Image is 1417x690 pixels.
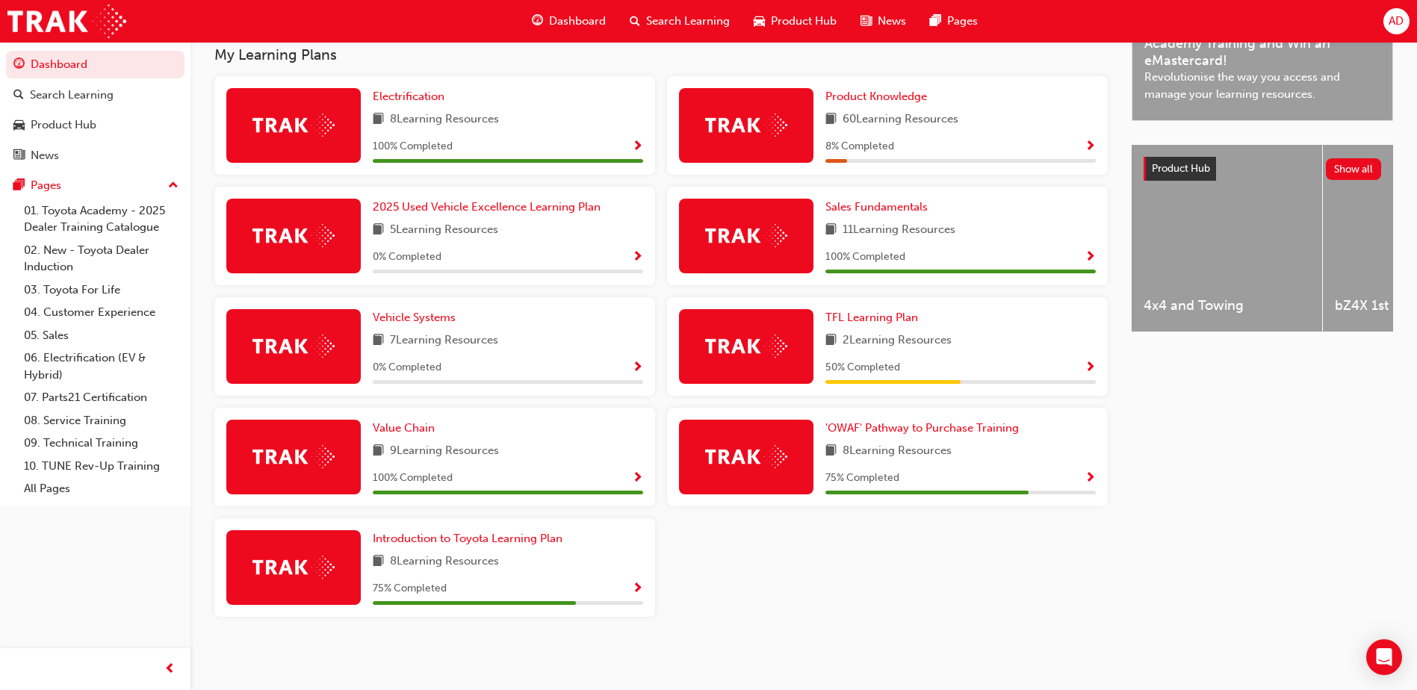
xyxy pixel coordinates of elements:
span: Pages [947,13,978,30]
a: Dashboard [6,51,185,78]
span: news-icon [13,149,25,163]
a: 07. Parts21 Certification [18,386,185,409]
button: Show Progress [1085,248,1096,267]
span: up-icon [168,176,179,196]
a: Electrification [373,88,450,105]
span: Show Progress [1085,361,1096,375]
span: Show Progress [632,361,643,375]
button: Show Progress [1085,469,1096,488]
a: 2025 Used Vehicle Excellence Learning Plan [373,199,607,216]
img: Trak [252,445,335,468]
a: All Pages [18,477,185,500]
span: Show Progress [632,582,643,596]
span: Product Hub [771,13,837,30]
span: 'OWAF' Pathway to Purchase Training [825,421,1019,435]
div: Pages [31,177,61,194]
a: search-iconSearch Learning [618,6,742,37]
div: Search Learning [30,87,114,104]
button: Show Progress [632,137,643,156]
span: News [878,13,906,30]
img: Trak [705,224,787,247]
h3: My Learning Plans [214,46,1108,63]
button: DashboardSearch LearningProduct HubNews [6,48,185,172]
span: pages-icon [930,12,941,31]
img: Trak [252,335,335,358]
span: car-icon [13,119,25,132]
a: 05. Sales [18,324,185,347]
span: Search Learning [646,13,730,30]
span: 0 % Completed [373,359,441,376]
button: Show Progress [1085,358,1096,377]
a: 01. Toyota Academy - 2025 Dealer Training Catalogue [18,199,185,239]
a: 06. Electrification (EV & Hybrid) [18,346,185,386]
button: Show Progress [632,579,643,598]
button: Show Progress [632,469,643,488]
img: Trak [705,114,787,137]
button: Show Progress [632,358,643,377]
span: 8 Learning Resources [390,553,499,571]
button: AD [1383,8,1410,34]
span: Help Shape the Future of Toyota Academy Training and Win an eMastercard! [1144,19,1380,69]
a: Value Chain [373,420,441,437]
span: 100 % Completed [825,249,905,266]
span: search-icon [13,89,24,102]
span: 8 Learning Resources [843,442,952,461]
span: search-icon [630,12,640,31]
a: Search Learning [6,81,185,109]
img: Trak [252,114,335,137]
a: Product Knowledge [825,88,933,105]
a: Sales Fundamentals [825,199,934,216]
span: 9 Learning Resources [390,442,499,461]
span: 2025 Used Vehicle Excellence Learning Plan [373,200,601,214]
span: news-icon [861,12,872,31]
span: book-icon [825,332,837,350]
span: prev-icon [164,660,176,679]
img: Trak [252,224,335,247]
span: 100 % Completed [373,470,453,487]
span: Sales Fundamentals [825,200,928,214]
span: AD [1389,13,1404,30]
span: 60 Learning Resources [843,111,958,129]
span: Show Progress [1085,251,1096,264]
span: Show Progress [1085,140,1096,154]
a: News [6,142,185,170]
a: 08. Service Training [18,409,185,432]
span: Introduction to Toyota Learning Plan [373,532,562,545]
span: book-icon [373,553,384,571]
a: 10. TUNE Rev-Up Training [18,455,185,478]
span: book-icon [825,221,837,240]
span: 100 % Completed [373,138,453,155]
img: Trak [252,556,335,579]
span: 0 % Completed [373,249,441,266]
span: Electrification [373,90,444,103]
div: News [31,147,59,164]
span: 50 % Completed [825,359,900,376]
a: Vehicle Systems [373,309,462,326]
a: Trak [7,4,126,38]
span: book-icon [373,111,384,129]
img: Trak [705,335,787,358]
span: Value Chain [373,421,435,435]
button: Pages [6,172,185,199]
a: 03. Toyota For Life [18,279,185,302]
span: book-icon [825,442,837,461]
span: guage-icon [532,12,543,31]
button: Show Progress [632,248,643,267]
span: 5 Learning Resources [390,221,498,240]
a: 04. Customer Experience [18,301,185,324]
span: Dashboard [549,13,606,30]
span: Product Hub [1152,162,1210,175]
a: 02. New - Toyota Dealer Induction [18,239,185,279]
div: Open Intercom Messenger [1366,639,1402,675]
span: 75 % Completed [373,580,447,597]
span: book-icon [373,221,384,240]
img: Trak [705,445,787,468]
span: book-icon [373,442,384,461]
span: Show Progress [632,251,643,264]
span: book-icon [373,332,384,350]
a: Introduction to Toyota Learning Plan [373,530,568,547]
a: TFL Learning Plan [825,309,924,326]
span: Revolutionise the way you access and manage your learning resources. [1144,69,1380,102]
span: 7 Learning Resources [390,332,498,350]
